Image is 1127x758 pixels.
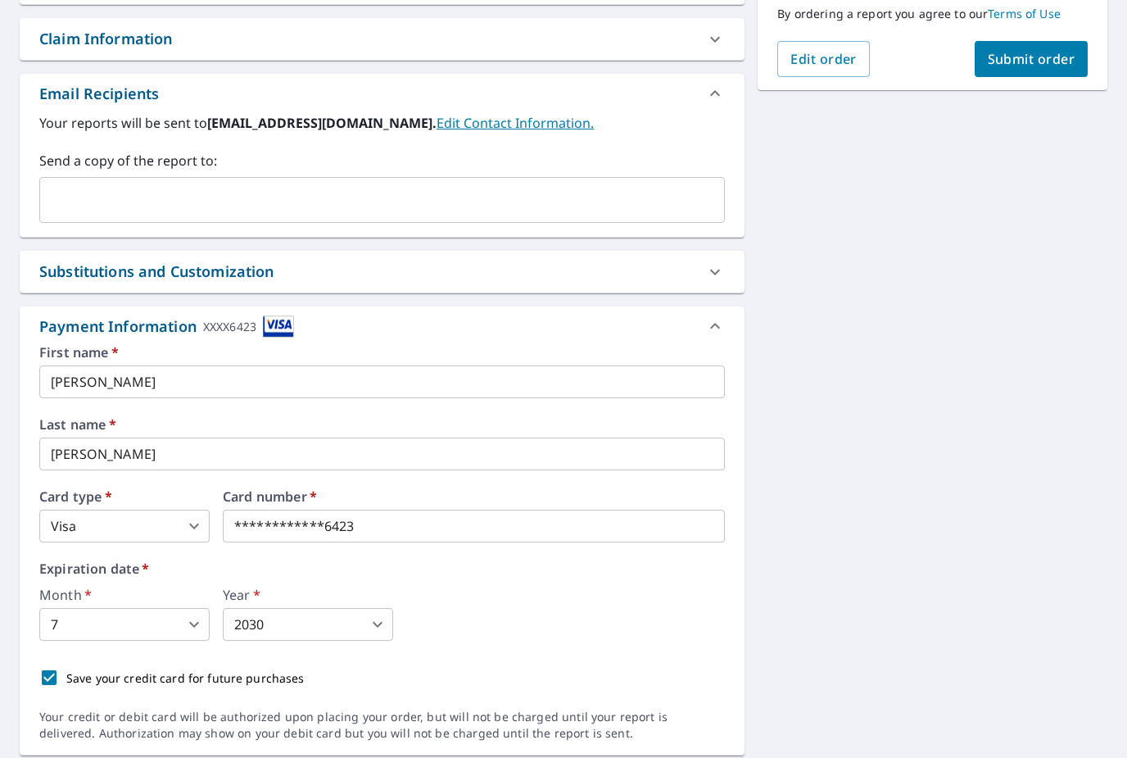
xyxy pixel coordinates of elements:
[39,151,725,170] label: Send a copy of the report to:
[777,7,1088,21] p: By ordering a report you agree to our
[207,114,437,132] b: [EMAIL_ADDRESS][DOMAIN_NAME].
[39,113,725,133] label: Your reports will be sent to
[263,315,294,338] img: cardImage
[39,261,274,283] div: Substitutions and Customization
[203,315,256,338] div: XXXX6423
[20,18,745,60] div: Claim Information
[777,41,870,77] button: Edit order
[20,74,745,113] div: Email Recipients
[223,588,393,601] label: Year
[39,562,725,575] label: Expiration date
[39,346,725,359] label: First name
[39,510,210,542] div: Visa
[223,490,725,503] label: Card number
[39,315,294,338] div: Payment Information
[20,306,745,346] div: Payment InformationXXXX6423cardImage
[39,490,210,503] label: Card type
[39,608,210,641] div: 7
[975,41,1089,77] button: Submit order
[790,50,857,68] span: Edit order
[39,28,173,50] div: Claim Information
[20,251,745,293] div: Substitutions and Customization
[39,709,725,742] div: Your credit or debit card will be authorized upon placing your order, but will not be charged unt...
[39,83,159,105] div: Email Recipients
[66,669,305,687] p: Save your credit card for future purchases
[437,114,594,132] a: EditContactInfo
[223,608,393,641] div: 2030
[39,588,210,601] label: Month
[988,50,1075,68] span: Submit order
[39,418,725,431] label: Last name
[988,6,1061,21] a: Terms of Use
